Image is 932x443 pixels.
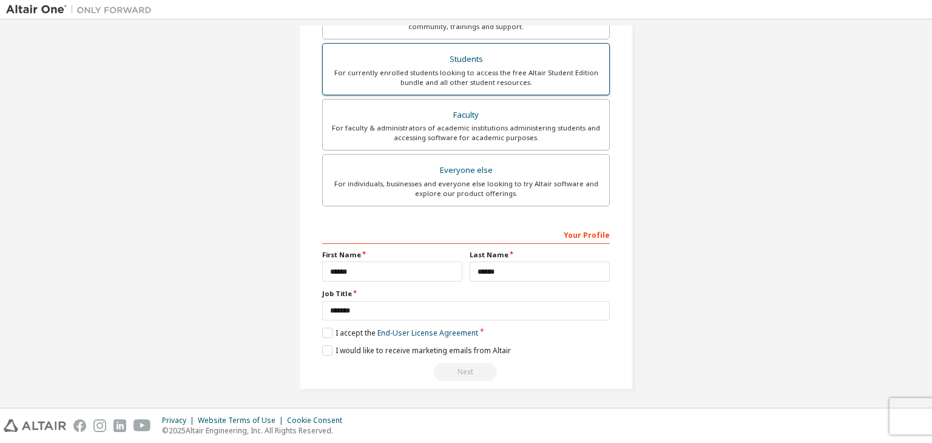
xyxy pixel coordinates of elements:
[330,162,602,179] div: Everyone else
[162,416,198,425] div: Privacy
[162,425,349,436] p: © 2025 Altair Engineering, Inc. All Rights Reserved.
[330,51,602,68] div: Students
[322,328,478,338] label: I accept the
[113,419,126,432] img: linkedin.svg
[322,250,462,260] label: First Name
[4,419,66,432] img: altair_logo.svg
[322,345,511,356] label: I would like to receive marketing emails from Altair
[6,4,158,16] img: Altair One
[330,179,602,198] div: For individuals, businesses and everyone else looking to try Altair software and explore our prod...
[330,68,602,87] div: For currently enrolled students looking to access the free Altair Student Edition bundle and all ...
[470,250,610,260] label: Last Name
[287,416,349,425] div: Cookie Consent
[322,363,610,381] div: Select your account type to continue
[133,419,151,432] img: youtube.svg
[377,328,478,338] a: End-User License Agreement
[198,416,287,425] div: Website Terms of Use
[93,419,106,432] img: instagram.svg
[73,419,86,432] img: facebook.svg
[330,123,602,143] div: For faculty & administrators of academic institutions administering students and accessing softwa...
[322,289,610,299] label: Job Title
[330,107,602,124] div: Faculty
[322,225,610,244] div: Your Profile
